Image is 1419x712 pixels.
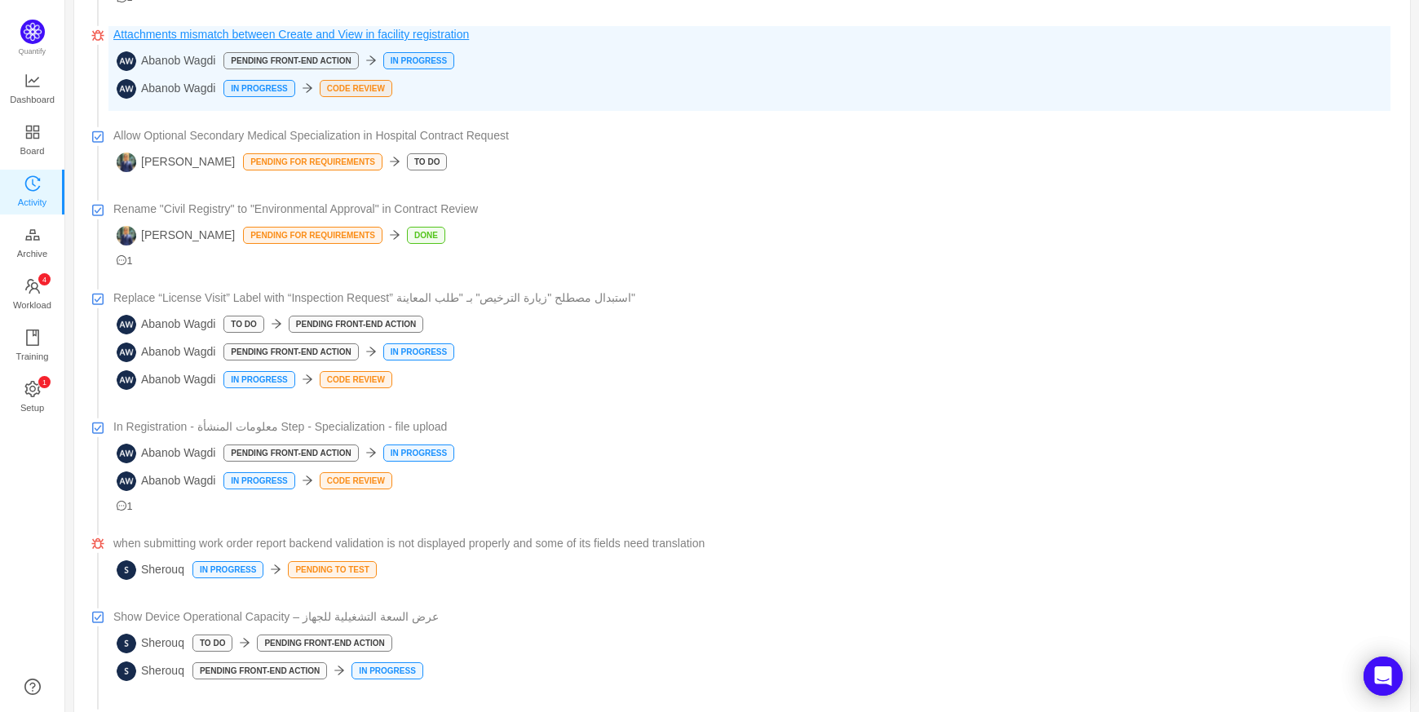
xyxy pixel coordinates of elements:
[24,227,41,243] i: icon: gold
[320,473,391,489] p: Code Review
[117,444,136,463] img: AW
[365,55,377,66] i: icon: arrow-right
[113,201,1390,218] a: Rename "Civil Registry" to "Environmental Approval" in Contract Review
[19,47,46,55] span: Quantify
[117,51,215,71] span: Abanob Wagdi
[17,237,47,270] span: Archive
[117,153,235,172] span: [PERSON_NAME]
[302,374,313,385] i: icon: arrow-right
[24,73,41,89] i: icon: line-chart
[15,340,48,373] span: Training
[117,51,136,71] img: AW
[113,608,439,626] span: Show Device Operational Capacity – عرض السعة التشغيلية للجهاز
[117,471,215,491] span: Abanob Wagdi
[384,53,453,69] p: In Progress
[113,608,1390,626] a: Show Device Operational Capacity – عرض السعة التشغيلية للجهاز
[13,289,51,321] span: Workload
[117,153,136,172] img: AM
[408,154,446,170] p: To Do
[24,679,41,695] a: icon: question-circle
[20,20,45,44] img: Quantify
[113,290,1390,307] a: Replace “License Visit” Label with “Inspection Request” استبدال مصطلح "زيارة الترخيص" بـ "طلب الم...
[117,315,215,334] span: Abanob Wagdi
[117,444,215,463] span: Abanob Wagdi
[24,125,41,157] a: Board
[384,344,453,360] p: In Progress
[389,156,400,167] i: icon: arrow-right
[270,564,281,575] i: icon: arrow-right
[271,318,282,329] i: icon: arrow-right
[117,471,136,491] img: AW
[113,127,509,144] span: Allow Optional Secondary Medical Specialization in Hospital Contract Request
[24,228,41,260] a: Archive
[193,635,232,651] p: To Do
[193,562,263,577] p: In Progress
[408,228,444,243] p: Done
[352,663,422,679] p: In Progress
[20,391,44,424] span: Setup
[224,372,294,387] p: In Progress
[10,83,55,116] span: Dashboard
[18,186,46,219] span: Activity
[244,154,382,170] p: pending for requirements
[24,175,41,192] i: icon: history
[389,229,400,241] i: icon: arrow-right
[24,381,41,397] i: icon: setting
[117,226,136,245] img: AM
[334,665,345,676] i: icon: arrow-right
[24,73,41,106] a: Dashboard
[113,418,1390,436] a: In Registration - معلومات المنشأة Step - Specialization - file upload
[193,663,326,679] p: Pending Front-end Action
[289,562,375,577] p: Pending To Test
[20,135,45,167] span: Board
[224,53,357,69] p: Pending Front-end Action
[117,661,136,681] img: S
[113,535,705,552] span: when submitting work order report backend validation is not displayed properly and some of its fi...
[42,376,46,388] p: 1
[384,445,453,461] p: In Progress
[244,228,382,243] p: pending for requirements
[117,343,136,362] img: AW
[117,255,133,267] span: 1
[117,370,215,390] span: Abanob Wagdi
[24,382,41,414] a: icon: settingSetup
[117,370,136,390] img: AW
[117,501,127,511] i: icon: message
[365,447,377,458] i: icon: arrow-right
[258,635,391,651] p: Pending Front-end Action
[1364,657,1403,696] div: Open Intercom Messenger
[42,273,46,285] p: 4
[117,560,136,580] img: S
[113,26,1390,43] a: Attachments mismatch between Create and View in facility registration
[24,330,41,363] a: Training
[290,316,422,332] p: Pending Front-end Action
[302,82,313,94] i: icon: arrow-right
[24,176,41,209] a: Activity
[224,81,294,96] p: In Progress
[117,634,136,653] img: S
[117,79,215,99] span: Abanob Wagdi
[117,226,235,245] span: [PERSON_NAME]
[117,501,133,512] span: 1
[320,81,391,96] p: Code Review
[117,343,215,362] span: Abanob Wagdi
[113,418,447,436] span: In Registration - معلومات المنشأة Step - Specialization - file upload
[24,329,41,346] i: icon: book
[113,26,469,43] span: Attachments mismatch between Create and View in facility registration
[117,255,127,266] i: icon: message
[302,475,313,486] i: icon: arrow-right
[38,376,51,388] sup: 1
[24,278,41,294] i: icon: team
[117,634,184,653] span: Sherouq
[117,315,136,334] img: AW
[117,560,184,580] span: Sherouq
[117,661,184,681] span: Sherouq
[113,127,1390,144] a: Allow Optional Secondary Medical Specialization in Hospital Contract Request
[113,290,635,307] span: Replace “License Visit” Label with “Inspection Request” استبدال مصطلح "زيارة الترخيص" بـ "طلب الم...
[117,79,136,99] img: AW
[224,445,357,461] p: Pending Front-end Action
[224,344,357,360] p: Pending Front-end Action
[24,124,41,140] i: icon: appstore
[239,637,250,648] i: icon: arrow-right
[113,201,478,218] span: Rename "Civil Registry" to "Environmental Approval" in Contract Review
